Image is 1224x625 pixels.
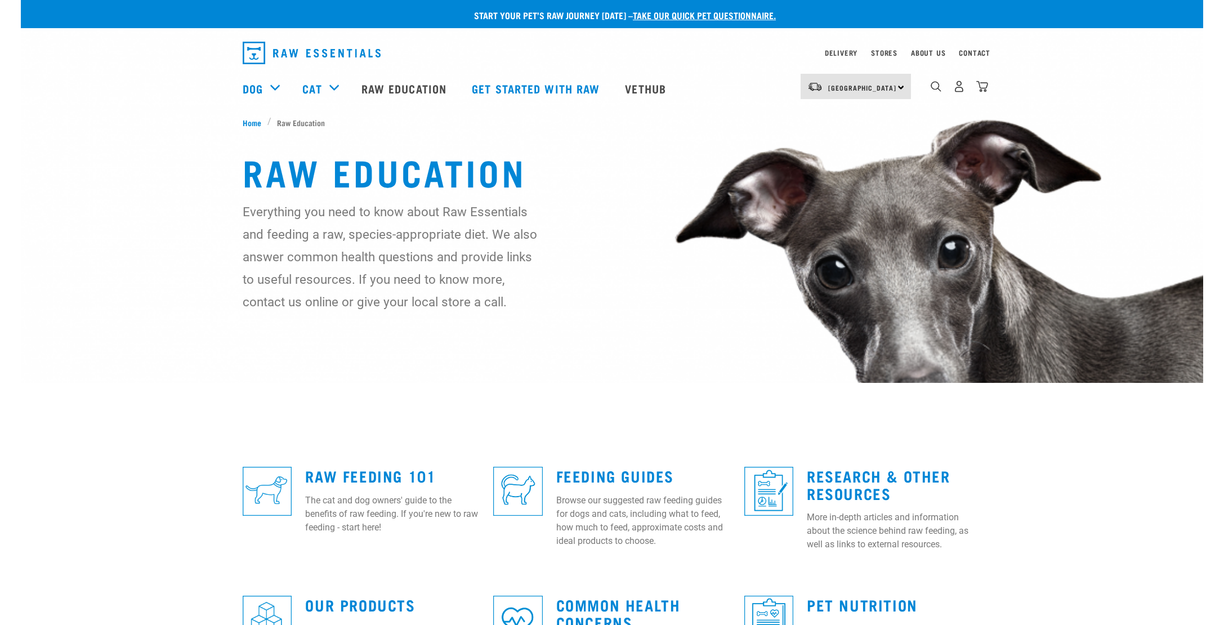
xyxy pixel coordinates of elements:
[744,467,793,516] img: re-icons-healthcheck1-sq-blue.png
[825,51,857,55] a: Delivery
[976,81,988,92] img: home-icon@2x.png
[959,51,990,55] a: Contact
[305,471,436,480] a: Raw Feeding 101
[21,66,1203,111] nav: dropdown navigation
[243,467,292,516] img: re-icons-dog3-sq-blue.png
[931,81,941,92] img: home-icon-1@2x.png
[633,12,776,17] a: take our quick pet questionnaire.
[350,66,461,111] a: Raw Education
[493,467,542,516] img: re-icons-cat2-sq-blue.png
[243,117,261,128] span: Home
[911,51,945,55] a: About Us
[243,80,263,97] a: Dog
[807,511,981,551] p: More in-depth articles and information about the science behind raw feeding, as well as links to ...
[29,8,1212,22] p: Start your pet’s raw journey [DATE] –
[305,494,480,534] p: The cat and dog owners' guide to the benefits of raw feeding. If you're new to raw feeding - star...
[243,117,981,128] nav: breadcrumbs
[243,200,538,313] p: Everything you need to know about Raw Essentials and feeding a raw, species-appropriate diet. We ...
[807,471,950,497] a: Research & Other Resources
[305,600,415,609] a: Our Products
[614,66,680,111] a: Vethub
[828,86,896,90] span: [GEOGRAPHIC_DATA]
[234,37,990,69] nav: dropdown navigation
[461,66,614,111] a: Get started with Raw
[807,600,918,609] a: Pet Nutrition
[556,471,674,480] a: Feeding Guides
[302,80,321,97] a: Cat
[871,51,897,55] a: Stores
[953,81,965,92] img: user.png
[243,117,267,128] a: Home
[807,82,823,92] img: van-moving.png
[556,494,731,548] p: Browse our suggested raw feeding guides for dogs and cats, including what to feed, how much to fe...
[243,42,381,64] img: Raw Essentials Logo
[243,151,981,191] h1: Raw Education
